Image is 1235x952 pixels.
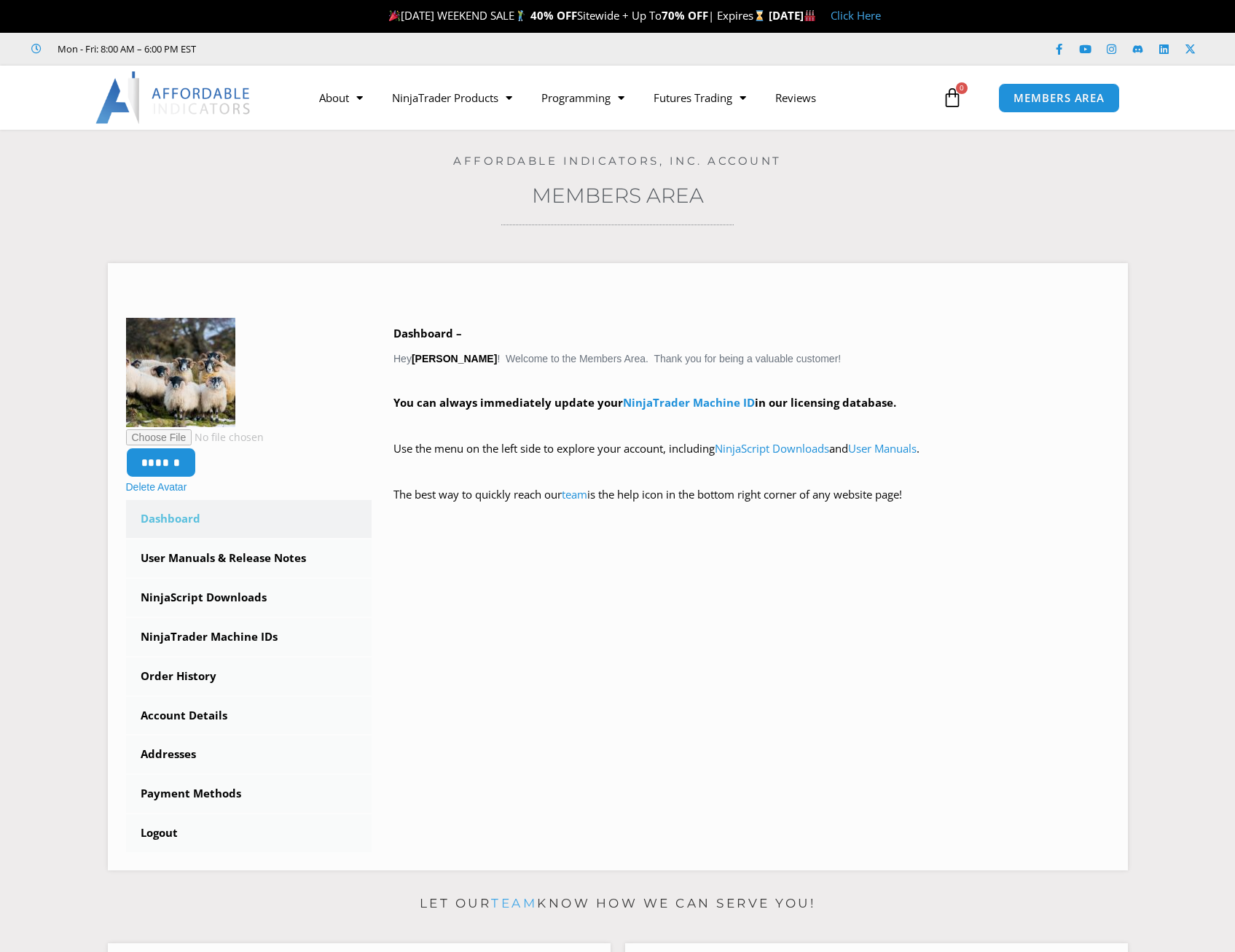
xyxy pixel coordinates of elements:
[715,441,829,456] a: NinjaScript Downloads
[515,10,526,21] img: 🏌️‍♂️
[754,10,765,21] img: ⌛
[126,658,372,695] a: Order History
[393,439,1110,480] p: Use the menu on the left side to explore your account, including and .
[1014,93,1105,104] span: MEMBERS AREA
[662,8,708,23] strong: 70% OFF
[126,814,372,852] a: Logout
[623,395,755,410] a: NinjaTrader Machine ID
[530,8,577,23] strong: 40% OFF
[761,81,831,114] a: Reviews
[126,481,187,493] a: Delete Avatar
[562,487,587,502] a: team
[126,318,235,427] img: 2_20250205-150x150.jpg
[527,81,639,114] a: Programming
[385,8,768,23] span: [DATE] WEEKEND SALE Sitewide + Up To | Expires
[453,154,782,168] a: Affordable Indicators, Inc. Account
[920,77,984,119] a: 0
[54,40,196,58] span: Mon - Fri: 8:00 AM – 6:00 PM EST
[804,10,815,21] img: 🏭
[412,353,497,364] strong: [PERSON_NAME]
[998,83,1120,113] a: MEMBERS AREA
[305,81,377,114] a: About
[126,500,372,852] nav: Account pages
[126,775,372,813] a: Payment Methods
[393,326,462,340] b: Dashboard –
[377,81,527,114] a: NinjaTrader Products
[532,183,704,208] a: Members Area
[491,896,537,910] a: team
[126,500,372,538] a: Dashboard
[216,42,435,56] iframe: Customer reviews powered by Trustpilot
[305,81,938,114] nav: Menu
[95,71,252,124] img: LogoAI | Affordable Indicators – NinjaTrader
[393,395,896,410] strong: You can always immediately update your in our licensing database.
[126,579,372,617] a: NinjaScript Downloads
[956,82,968,94] span: 0
[769,8,816,23] strong: [DATE]
[126,618,372,656] a: NinjaTrader Machine IDs
[848,441,917,456] a: User Manuals
[393,485,1110,526] p: The best way to quickly reach our is the help icon in the bottom right corner of any website page!
[126,697,372,735] a: Account Details
[639,81,761,114] a: Futures Trading
[389,10,400,21] img: 🎉
[126,736,372,773] a: Addresses
[831,8,881,23] a: Click Here
[393,324,1110,526] div: Hey ! Welcome to the Members Area. Thank you for being a valuable customer!
[108,892,1128,916] p: Let our know how we can serve you!
[126,539,372,577] a: User Manuals & Release Notes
